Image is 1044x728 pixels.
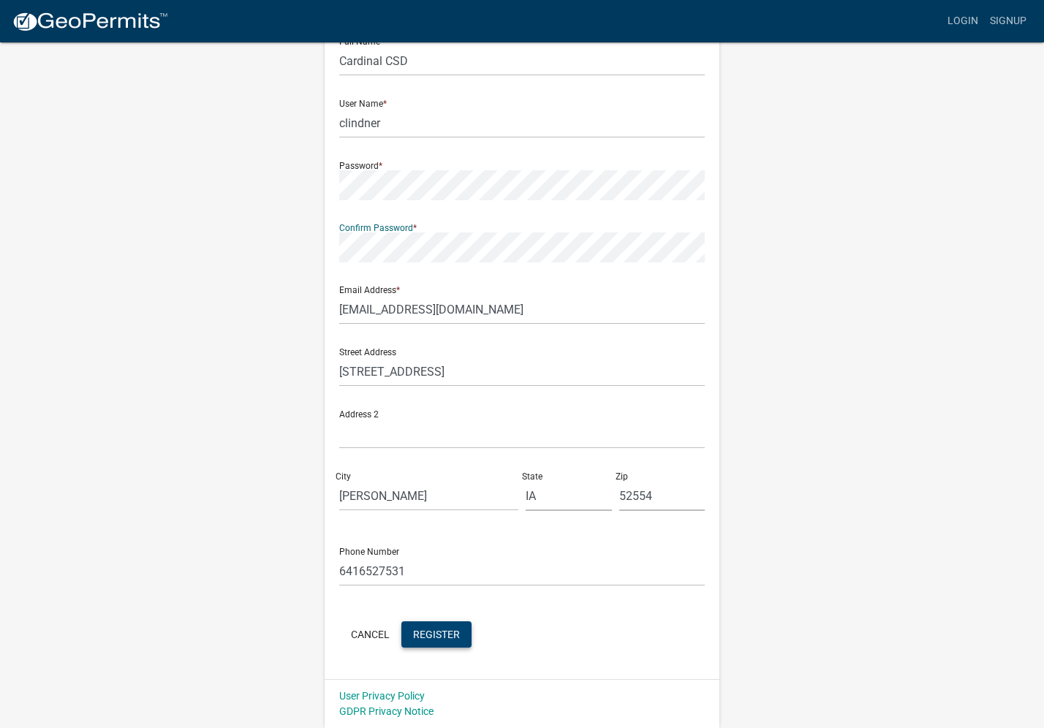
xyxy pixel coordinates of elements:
[984,7,1032,35] a: Signup
[401,621,472,648] button: Register
[339,705,434,717] a: GDPR Privacy Notice
[942,7,984,35] a: Login
[339,690,425,702] a: User Privacy Policy
[339,621,401,648] button: Cancel
[413,628,460,640] span: Register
